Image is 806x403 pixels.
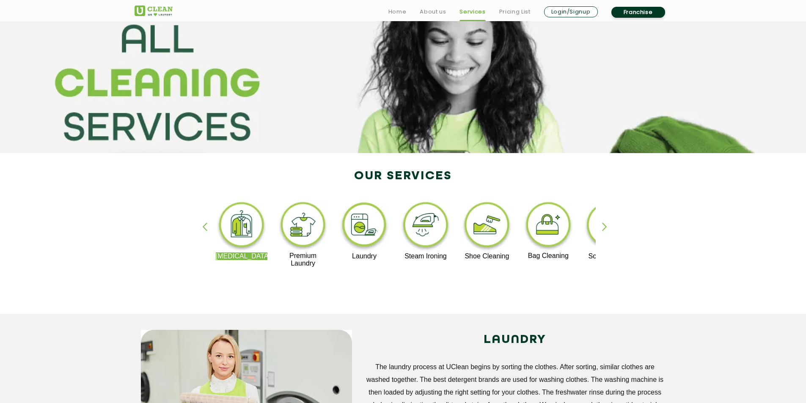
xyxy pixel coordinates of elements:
img: bag_cleaning_11zon.webp [523,200,575,252]
h2: LAUNDRY [365,330,666,350]
a: Login/Signup [544,6,598,17]
a: Pricing List [499,7,531,17]
p: Premium Laundry [277,252,329,267]
p: Sofa Cleaning [583,252,635,260]
a: Services [459,7,485,17]
p: Steam Ironing [400,252,452,260]
p: Laundry [338,252,391,260]
a: Home [388,7,407,17]
a: About us [420,7,446,17]
p: [MEDICAL_DATA] [216,252,268,260]
img: dry_cleaning_11zon.webp [216,200,268,252]
img: laundry_cleaning_11zon.webp [338,200,391,252]
p: Bag Cleaning [523,252,575,260]
img: steam_ironing_11zon.webp [400,200,452,252]
img: premium_laundry_cleaning_11zon.webp [277,200,329,252]
img: sofa_cleaning_11zon.webp [583,200,635,252]
img: shoe_cleaning_11zon.webp [461,200,513,252]
p: Shoe Cleaning [461,252,513,260]
img: UClean Laundry and Dry Cleaning [135,5,173,16]
a: Franchise [611,7,665,18]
